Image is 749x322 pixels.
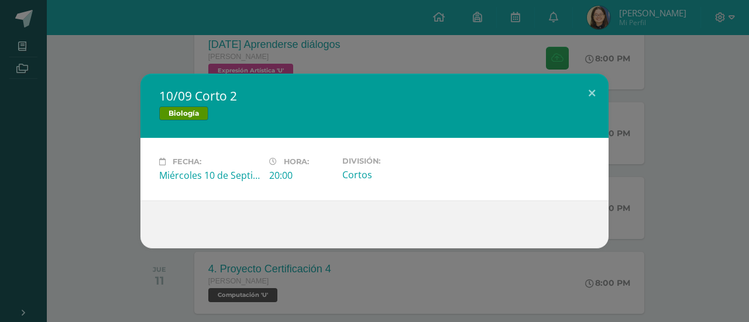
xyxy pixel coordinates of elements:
[575,74,609,113] button: Close (Esc)
[284,157,309,166] span: Hora:
[159,106,208,120] span: Biología
[342,157,443,165] label: División:
[173,157,201,166] span: Fecha:
[269,169,333,182] div: 20:00
[159,88,590,104] h2: 10/09 Corto 2
[342,168,443,181] div: Cortos
[159,169,260,182] div: Miércoles 10 de Septiembre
